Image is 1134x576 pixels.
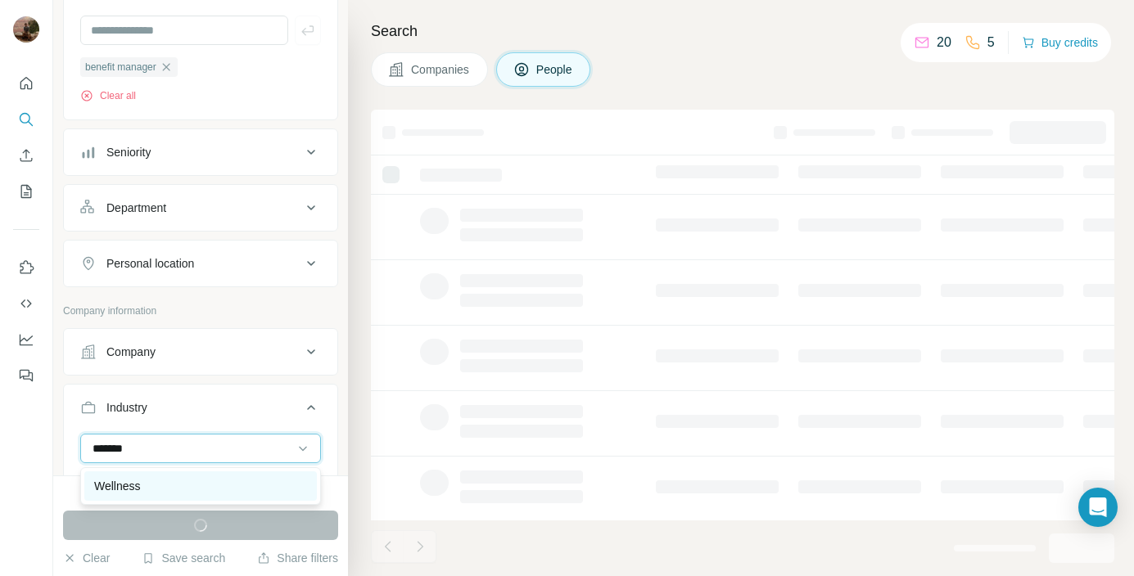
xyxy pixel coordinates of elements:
div: Seniority [106,144,151,160]
button: Company [64,332,337,371]
img: Avatar [13,16,39,43]
button: Clear all [80,88,136,103]
button: Use Surfe on LinkedIn [13,253,39,282]
div: Company [106,344,156,360]
div: Department [106,200,166,216]
button: Dashboard [13,325,39,354]
button: Feedback [13,361,39,390]
h4: Search [371,20,1114,43]
button: My lists [13,177,39,206]
button: Buy credits [1022,31,1098,54]
span: benefit manager [85,60,156,74]
button: Clear [63,550,110,566]
p: Company information [63,304,338,318]
span: Companies [411,61,471,78]
button: Enrich CSV [13,141,39,170]
button: Department [64,188,337,227]
div: Industry [106,399,147,416]
button: Use Surfe API [13,289,39,318]
button: Seniority [64,133,337,172]
span: People [536,61,574,78]
button: Quick start [13,69,39,98]
p: 20 [937,33,951,52]
div: Personal location [106,255,194,272]
button: Search [13,105,39,134]
div: Open Intercom Messenger [1078,488,1118,527]
p: 5 [987,33,995,52]
button: Save search [142,550,225,566]
button: Personal location [64,244,337,283]
button: Industry [64,388,337,434]
p: Wellness [94,478,141,494]
button: Share filters [257,550,338,566]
